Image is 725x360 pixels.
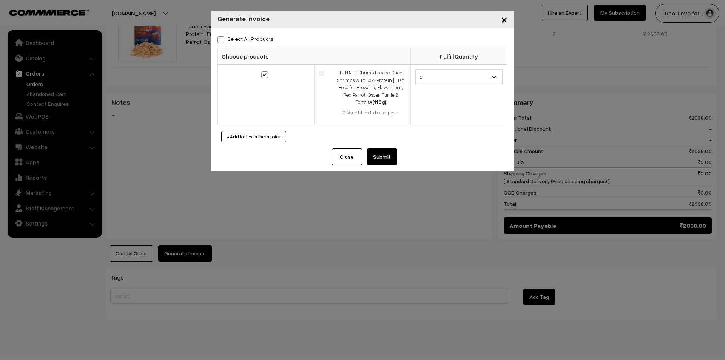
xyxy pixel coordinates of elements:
button: + Add Notes in the Invoice [221,131,286,142]
div: TUNAI E-Shrimp Freeze Dried Shrimps with 60% Protein | Fish Food for Arowana, Flowerhorn, Red Par... [335,69,406,106]
button: Close [495,8,514,31]
th: Fulfill Quantity [411,48,507,65]
img: product.jpg [319,71,324,76]
button: Submit [367,148,397,165]
span: 2 [416,70,502,83]
label: Select all Products [217,35,274,43]
strong: (110g) [372,99,386,105]
h4: Generate Invoice [217,14,270,24]
th: Choose products [218,48,411,65]
button: Close [332,148,362,165]
span: 2 [415,69,503,84]
span: × [501,12,507,26]
div: 2 Quantities to be shipped [335,109,406,117]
